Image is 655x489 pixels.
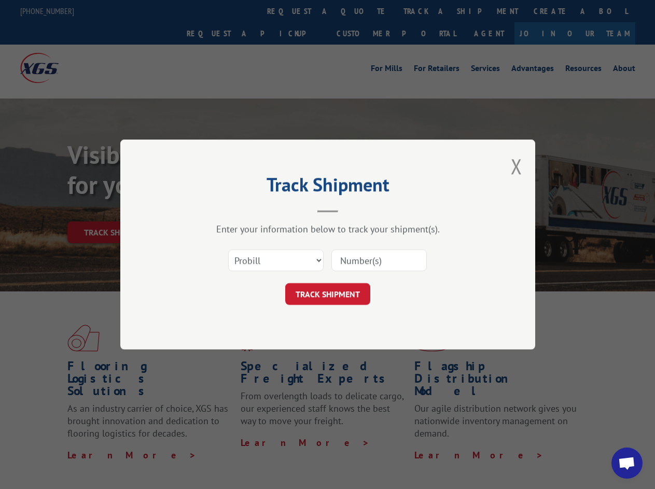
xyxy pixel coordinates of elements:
button: Close modal [511,152,522,180]
div: Open chat [611,448,643,479]
input: Number(s) [331,249,427,271]
div: Enter your information below to track your shipment(s). [172,223,483,235]
button: TRACK SHIPMENT [285,283,370,305]
h2: Track Shipment [172,177,483,197]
